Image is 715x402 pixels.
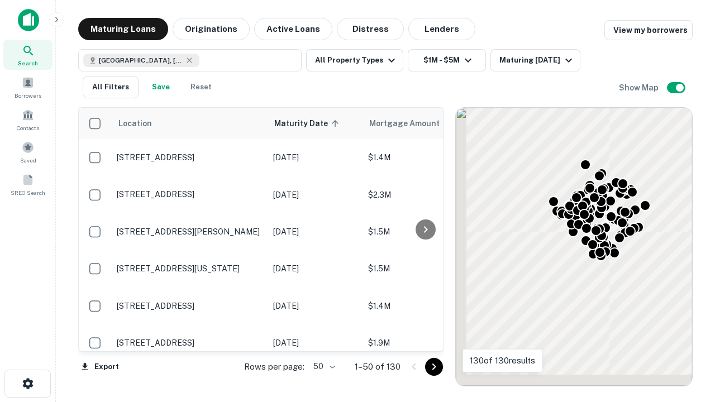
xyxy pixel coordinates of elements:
p: $1.4M [368,300,480,312]
th: Mortgage Amount [363,108,485,139]
button: Go to next page [425,358,443,376]
button: Export [78,358,122,375]
img: capitalize-icon.png [18,9,39,31]
span: Contacts [17,123,39,132]
p: [STREET_ADDRESS] [117,152,262,162]
span: Borrowers [15,91,41,100]
span: Maturity Date [274,117,342,130]
p: [STREET_ADDRESS] [117,189,262,199]
p: [STREET_ADDRESS] [117,301,262,311]
a: SREO Search [3,169,53,199]
p: $2.3M [368,189,480,201]
button: $1M - $5M [408,49,486,71]
span: Search [18,59,38,68]
button: Reset [183,76,219,98]
p: [STREET_ADDRESS][PERSON_NAME] [117,227,262,237]
button: Save your search to get updates of matches that match your search criteria. [143,76,179,98]
iframe: Chat Widget [659,313,715,366]
button: All Property Types [306,49,403,71]
span: Mortgage Amount [369,117,454,130]
p: 130 of 130 results [470,354,535,367]
p: $1.4M [368,151,480,164]
button: Maturing Loans [78,18,168,40]
span: [GEOGRAPHIC_DATA], [GEOGRAPHIC_DATA], [GEOGRAPHIC_DATA] [99,55,183,65]
button: Maturing [DATE] [490,49,580,71]
div: 50 [309,358,337,375]
button: All Filters [83,76,139,98]
span: Location [118,117,152,130]
button: Active Loans [254,18,332,40]
p: $1.9M [368,337,480,349]
p: [DATE] [273,151,357,164]
th: Location [111,108,268,139]
a: Contacts [3,104,53,135]
p: [DATE] [273,189,357,201]
p: $1.5M [368,262,480,275]
p: [DATE] [273,262,357,275]
span: Saved [20,156,36,165]
p: $1.5M [368,226,480,238]
div: Maturing [DATE] [499,54,575,67]
button: Originations [173,18,250,40]
button: Lenders [408,18,475,40]
p: [STREET_ADDRESS][US_STATE] [117,264,262,274]
p: Rows per page: [244,360,304,374]
a: View my borrowers [604,20,693,40]
span: SREO Search [11,188,45,197]
p: [DATE] [273,226,357,238]
div: 0 0 [456,108,692,386]
p: [DATE] [273,337,357,349]
p: [DATE] [273,300,357,312]
th: Maturity Date [268,108,363,139]
a: Saved [3,137,53,167]
p: [STREET_ADDRESS] [117,338,262,348]
h6: Show Map [619,82,660,94]
a: Search [3,40,53,70]
button: [GEOGRAPHIC_DATA], [GEOGRAPHIC_DATA], [GEOGRAPHIC_DATA] [78,49,302,71]
p: 1–50 of 130 [355,360,401,374]
a: Borrowers [3,72,53,102]
button: Distress [337,18,404,40]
